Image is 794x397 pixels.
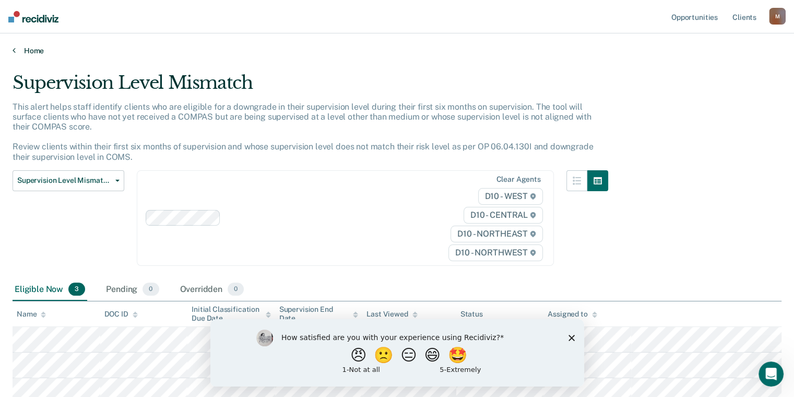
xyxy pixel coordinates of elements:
iframe: Intercom live chat [759,361,784,387]
div: Assigned to [548,310,597,319]
button: Supervision Level Mismatch [13,170,124,191]
div: Eligible Now3 [13,278,87,301]
div: Status [460,310,483,319]
span: Supervision Level Mismatch [17,176,111,185]
div: Last Viewed [366,310,417,319]
span: D10 - WEST [478,188,543,205]
div: Supervision Level Mismatch [13,72,608,102]
a: Home [13,46,781,55]
span: D10 - NORTHEAST [451,226,542,242]
div: Name [17,310,46,319]
span: 0 [143,283,159,296]
span: 0 [228,283,244,296]
iframe: Survey by Kim from Recidiviz [210,319,584,387]
span: 3 [68,283,85,296]
div: DOC ID [104,310,138,319]
div: Overridden0 [178,278,246,301]
span: D10 - NORTHWEST [448,244,542,261]
button: M [769,8,786,25]
div: Pending0 [104,278,161,301]
div: Supervision End Date [279,305,359,323]
img: Recidiviz [8,11,58,22]
div: Initial Classification Due Date [192,305,271,323]
p: This alert helps staff identify clients who are eligible for a downgrade in their supervision lev... [13,102,593,162]
span: D10 - CENTRAL [464,207,543,224]
div: Clear agents [496,175,540,184]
